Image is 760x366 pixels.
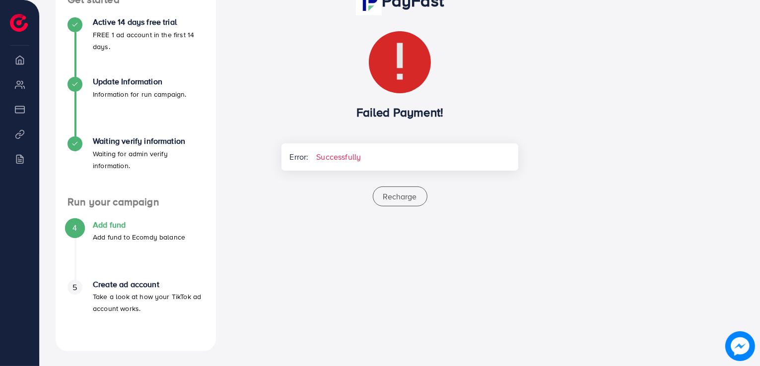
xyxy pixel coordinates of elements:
[56,196,216,208] h4: Run your campaign
[93,291,204,314] p: Take a look at how your TikTok ad account works.
[93,29,204,53] p: FREE 1 ad account in the first 14 days.
[93,220,185,230] h4: Add fund
[93,77,187,86] h4: Update Information
[56,220,216,280] li: Add fund
[56,136,216,196] li: Waiting verify information
[383,191,417,202] span: Recharge
[56,77,216,136] li: Update Information
[93,88,187,100] p: Information for run campaign.
[281,143,308,171] span: Error:
[93,148,204,172] p: Waiting for admin verify information.
[369,31,431,93] img: Error
[10,14,28,32] img: logo
[281,105,518,120] h3: Failed Payment!
[308,143,369,171] span: Successfully
[93,231,185,243] p: Add fund to Ecomdy balance
[93,17,204,27] h4: Active 14 days free trial
[56,17,216,77] li: Active 14 days free trial
[373,186,427,206] button: Recharge
[72,282,77,293] span: 5
[725,331,755,361] img: image
[72,222,77,234] span: 4
[56,280,216,339] li: Create ad account
[93,280,204,289] h4: Create ad account
[93,136,204,146] h4: Waiting verify information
